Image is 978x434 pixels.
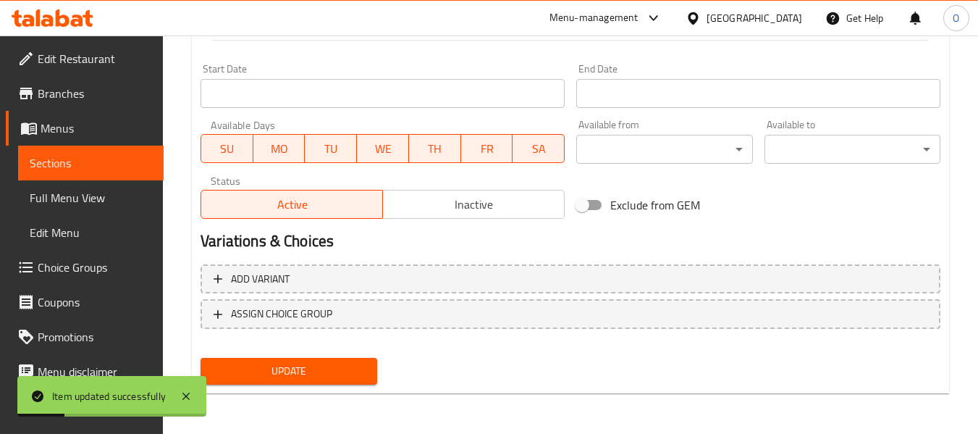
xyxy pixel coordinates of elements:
[207,194,377,215] span: Active
[707,10,802,26] div: [GEOGRAPHIC_DATA]
[212,362,365,380] span: Update
[41,120,152,137] span: Menus
[201,299,940,329] button: ASSIGN CHOICE GROUP
[518,138,559,159] span: SA
[6,354,164,389] a: Menu disclaimer
[363,138,403,159] span: WE
[30,189,152,206] span: Full Menu View
[201,264,940,294] button: Add variant
[201,230,940,252] h2: Variations & Choices
[311,138,351,159] span: TU
[18,146,164,180] a: Sections
[389,194,559,215] span: Inactive
[259,138,300,159] span: MO
[549,9,638,27] div: Menu-management
[357,134,409,163] button: WE
[576,135,752,164] div: ​
[201,134,253,163] button: SU
[38,85,152,102] span: Branches
[52,388,166,404] div: Item updated successfully
[6,76,164,111] a: Branches
[6,389,164,424] a: Upsell
[6,250,164,285] a: Choice Groups
[253,134,305,163] button: MO
[6,111,164,146] a: Menus
[38,293,152,311] span: Coupons
[38,328,152,346] span: Promotions
[38,50,152,67] span: Edit Restaurant
[231,305,332,323] span: ASSIGN CHOICE GROUP
[6,285,164,320] a: Coupons
[415,138,455,159] span: TH
[30,154,152,172] span: Sections
[6,41,164,76] a: Edit Restaurant
[305,134,357,163] button: TU
[30,224,152,241] span: Edit Menu
[231,270,290,288] span: Add variant
[201,190,383,219] button: Active
[409,134,461,163] button: TH
[764,135,940,164] div: ​
[953,10,959,26] span: O
[6,320,164,354] a: Promotions
[467,138,507,159] span: FR
[382,190,565,219] button: Inactive
[513,134,565,163] button: SA
[38,259,152,276] span: Choice Groups
[610,196,700,214] span: Exclude from GEM
[38,363,152,380] span: Menu disclaimer
[461,134,513,163] button: FR
[18,180,164,215] a: Full Menu View
[201,358,376,385] button: Update
[207,138,248,159] span: SU
[18,215,164,250] a: Edit Menu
